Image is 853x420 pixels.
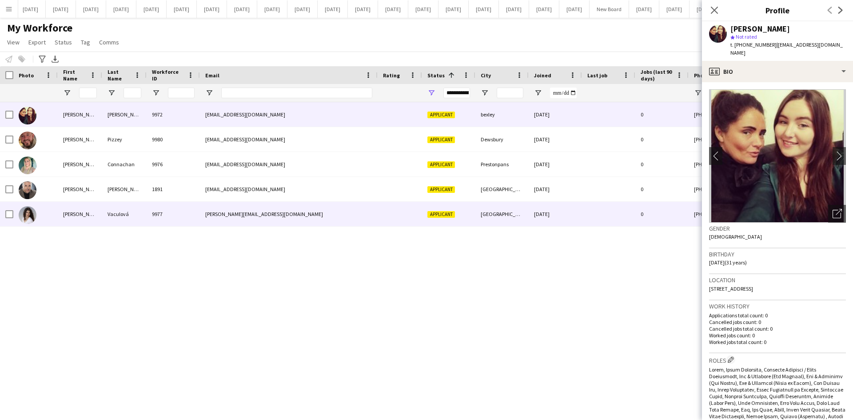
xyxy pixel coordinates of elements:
[147,177,200,201] div: 1891
[475,177,529,201] div: [GEOGRAPHIC_DATA]
[709,259,747,266] span: [DATE] (31 years)
[690,0,720,18] button: [DATE]
[730,25,790,33] div: [PERSON_NAME]
[81,38,90,46] span: Tag
[147,202,200,226] div: 9977
[19,132,36,149] img: David Pizzey
[497,88,523,98] input: City Filter Input
[19,156,36,174] img: Erin Connachan
[102,202,147,226] div: Vaculová
[427,89,435,97] button: Open Filter Menu
[197,0,227,18] button: [DATE]
[102,152,147,176] div: Connachan
[147,152,200,176] div: 9976
[550,88,577,98] input: Joined Filter Input
[37,54,48,64] app-action-btn: Advanced filters
[168,88,195,98] input: Workforce ID Filter Input
[709,332,846,339] p: Worked jobs count: 0
[51,36,76,48] a: Status
[136,0,167,18] button: [DATE]
[205,89,213,97] button: Open Filter Menu
[76,0,106,18] button: [DATE]
[427,112,455,118] span: Applicant
[63,89,71,97] button: Open Filter Menu
[63,68,86,82] span: First Name
[529,202,582,226] div: [DATE]
[152,68,184,82] span: Workforce ID
[587,72,607,79] span: Last job
[46,0,76,18] button: [DATE]
[529,152,582,176] div: [DATE]
[709,339,846,345] p: Worked jobs total count: 0
[152,89,160,97] button: Open Filter Menu
[481,72,491,79] span: City
[19,72,34,79] span: Photo
[58,127,102,152] div: [PERSON_NAME]
[124,88,141,98] input: Last Name Filter Input
[709,285,753,292] span: [STREET_ADDRESS]
[58,202,102,226] div: [PERSON_NAME]
[427,136,455,143] span: Applicant
[348,0,378,18] button: [DATE]
[58,152,102,176] div: [PERSON_NAME]
[709,89,846,223] img: Crew avatar or photo
[828,205,846,223] div: Open photos pop-in
[694,72,710,79] span: Phone
[730,41,777,48] span: t. [PHONE_NUMBER]
[689,127,802,152] div: [PHONE_NUMBER]
[200,152,378,176] div: [EMAIL_ADDRESS][DOMAIN_NAME]
[469,0,499,18] button: [DATE]
[629,0,659,18] button: [DATE]
[635,177,689,201] div: 0
[19,107,36,124] img: Ashley Foreman
[99,38,119,46] span: Comms
[19,206,36,224] img: Martina Vaculová
[709,319,846,325] p: Cancelled jobs count: 0
[427,186,455,193] span: Applicant
[689,202,802,226] div: [PHONE_NUMBER]
[200,202,378,226] div: [PERSON_NAME][EMAIL_ADDRESS][DOMAIN_NAME]
[200,102,378,127] div: [EMAIL_ADDRESS][DOMAIN_NAME]
[736,33,757,40] span: Not rated
[257,0,287,18] button: [DATE]
[475,127,529,152] div: Dewsbury
[709,276,846,284] h3: Location
[635,127,689,152] div: 0
[58,102,102,127] div: [PERSON_NAME]
[227,0,257,18] button: [DATE]
[635,202,689,226] div: 0
[108,89,116,97] button: Open Filter Menu
[102,177,147,201] div: [PERSON_NAME]
[77,36,94,48] a: Tag
[481,89,489,97] button: Open Filter Menu
[147,127,200,152] div: 9980
[709,224,846,232] h3: Gender
[499,0,529,18] button: [DATE]
[709,250,846,258] h3: Birthday
[106,0,136,18] button: [DATE]
[408,0,438,18] button: [DATE]
[709,312,846,319] p: Applications total count: 0
[559,0,590,18] button: [DATE]
[529,177,582,201] div: [DATE]
[28,38,46,46] span: Export
[590,0,629,18] button: New Board
[709,355,846,364] h3: Roles
[529,127,582,152] div: [DATE]
[19,181,36,199] img: glen hannah
[475,202,529,226] div: [GEOGRAPHIC_DATA]
[529,102,582,127] div: [DATE]
[659,0,690,18] button: [DATE]
[529,0,559,18] button: [DATE]
[709,325,846,332] p: Cancelled jobs total count: 0
[4,36,23,48] a: View
[635,102,689,127] div: 0
[16,0,46,18] button: [DATE]
[702,61,853,82] div: Bio
[689,177,802,201] div: [PHONE_NUMBER]
[287,0,318,18] button: [DATE]
[475,102,529,127] div: bexley
[635,152,689,176] div: 0
[378,0,408,18] button: [DATE]
[58,177,102,201] div: [PERSON_NAME]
